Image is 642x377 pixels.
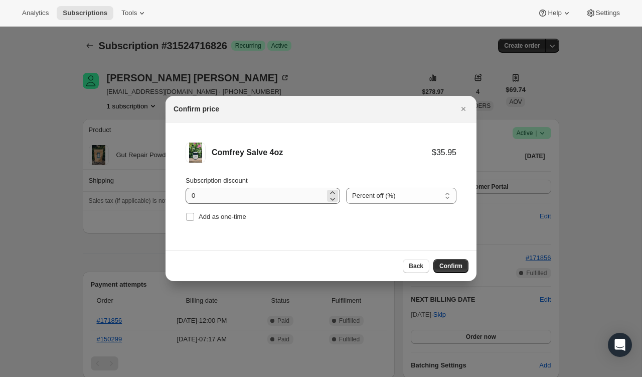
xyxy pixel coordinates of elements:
[186,177,248,184] span: Subscription discount
[596,9,620,17] span: Settings
[580,6,626,20] button: Settings
[16,6,55,20] button: Analytics
[532,6,577,20] button: Help
[115,6,153,20] button: Tools
[608,333,632,357] div: Open Intercom Messenger
[432,148,456,158] div: $35.95
[212,148,432,158] div: Comfrey Salve 4oz
[199,213,246,220] span: Add as one-time
[548,9,561,17] span: Help
[439,262,462,270] span: Confirm
[456,102,470,116] button: Close
[22,9,49,17] span: Analytics
[433,259,468,273] button: Confirm
[121,9,137,17] span: Tools
[174,104,219,114] h2: Confirm price
[403,259,429,273] button: Back
[409,262,423,270] span: Back
[63,9,107,17] span: Subscriptions
[57,6,113,20] button: Subscriptions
